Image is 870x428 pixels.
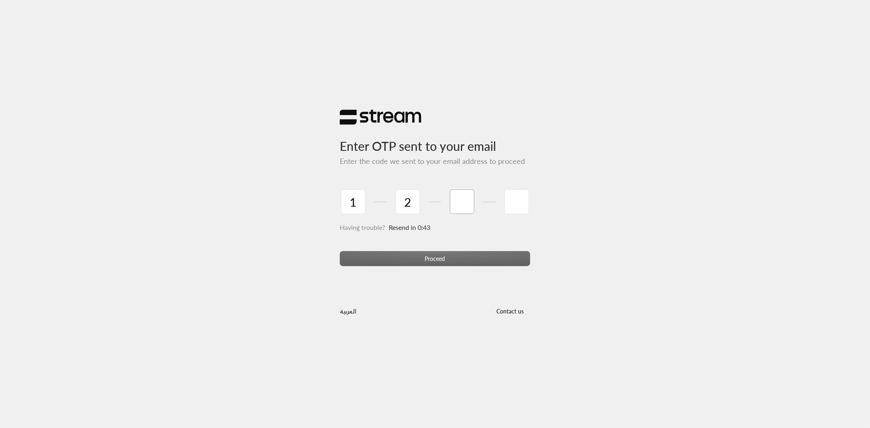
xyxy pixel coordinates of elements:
[340,157,531,166] h5: Enter the code we sent to your email address to proceed
[490,303,531,318] button: Contact us
[490,308,531,315] a: Contact us
[389,223,431,231] span: Resend in 0:43
[340,125,531,153] h3: Enter OTP sent to your email
[340,109,421,125] img: Stream Logo
[340,303,356,318] a: العربية
[340,223,385,231] span: Having trouble?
